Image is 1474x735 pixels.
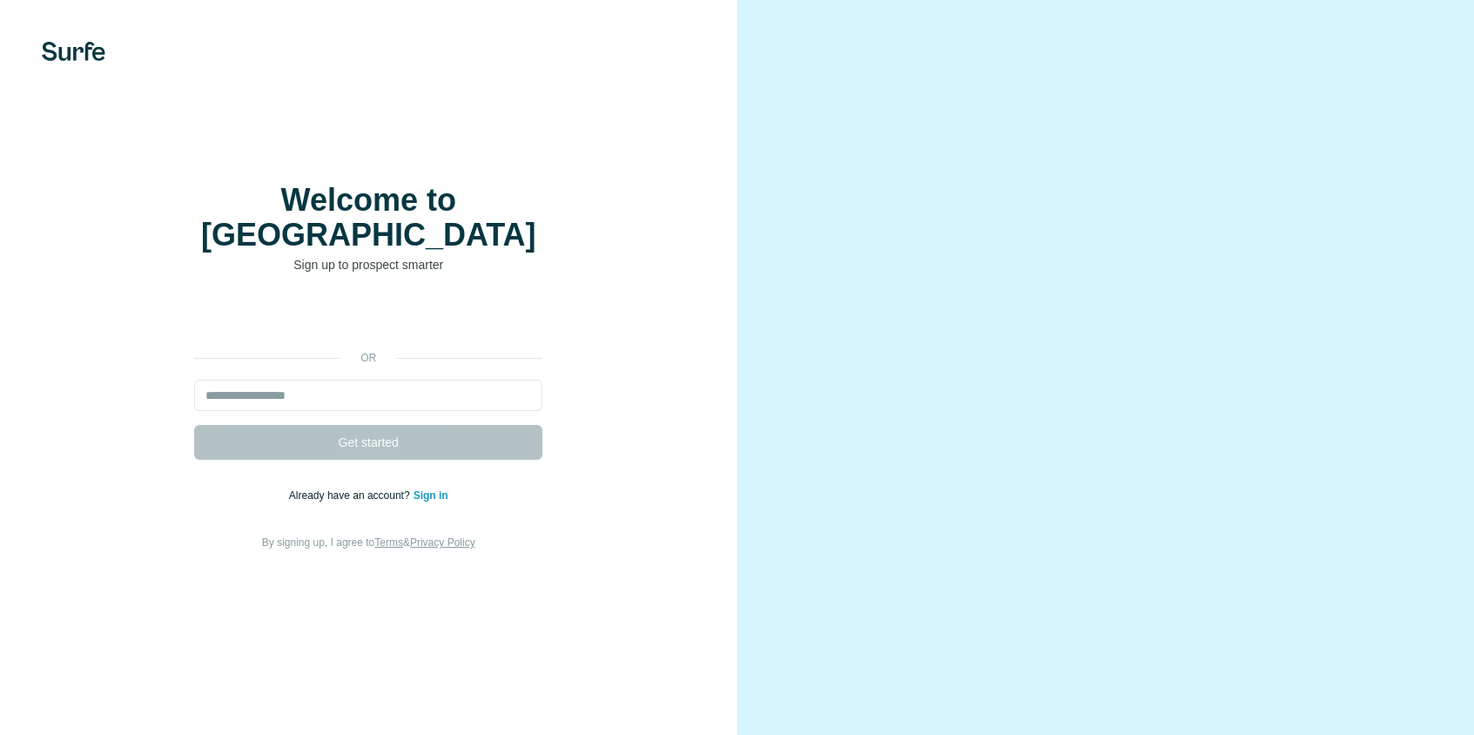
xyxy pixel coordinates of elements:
[194,256,542,273] p: Sign up to prospect smarter
[289,489,414,502] span: Already have an account?
[340,350,396,366] p: or
[410,536,475,549] a: Privacy Policy
[194,183,542,253] h1: Welcome to [GEOGRAPHIC_DATA]
[185,300,551,338] iframe: Botão Iniciar sessão com o Google
[262,536,475,549] span: By signing up, I agree to &
[42,42,105,61] img: Surfe's logo
[414,489,448,502] a: Sign in
[374,536,403,549] a: Terms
